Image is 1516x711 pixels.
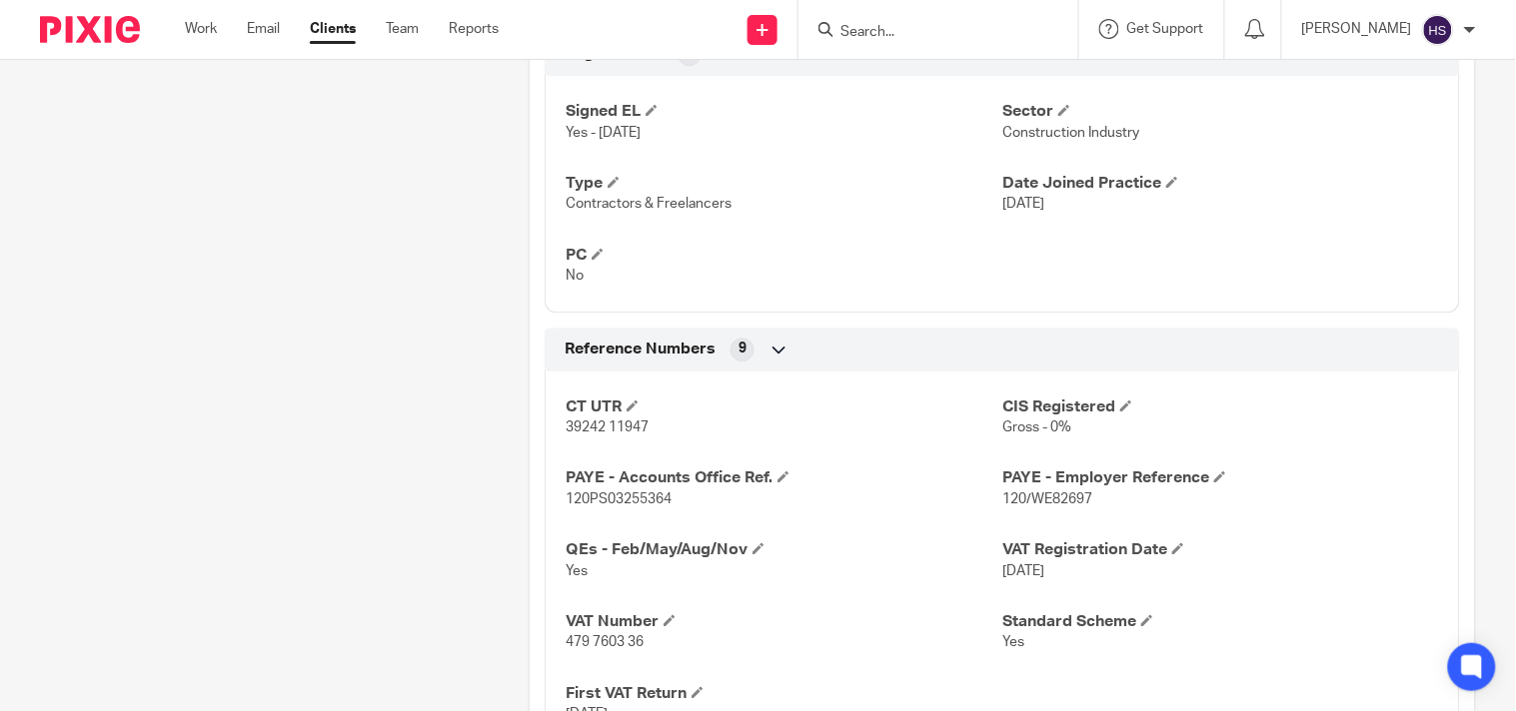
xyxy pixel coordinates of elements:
span: 120/WE82697 [1002,492,1092,506]
img: svg%3E [1422,14,1454,46]
span: Get Support [1127,22,1204,36]
h4: VAT Number [566,611,1002,632]
h4: First VAT Return [566,683,1002,704]
h4: PAYE - Employer Reference [1002,467,1439,488]
input: Search [838,24,1018,42]
h4: CT UTR [566,396,1002,417]
h4: Type [566,173,1002,194]
a: Team [386,19,419,39]
span: No [566,269,584,283]
p: [PERSON_NAME] [1302,19,1412,39]
span: [DATE] [1002,564,1044,578]
h4: VAT Registration Date [1002,539,1439,560]
h4: PC [566,245,1002,266]
a: Clients [310,19,356,39]
h4: Signed EL [566,101,1002,122]
h4: QEs - Feb/May/Aug/Nov [566,539,1002,560]
h4: PAYE - Accounts Office Ref. [566,467,1002,488]
a: Reports [449,19,499,39]
span: Contractors & Freelancers [566,197,732,211]
span: Gross - 0% [1002,420,1071,434]
span: 39242 11947 [566,420,649,434]
h4: Standard Scheme [1002,611,1439,632]
h4: CIS Registered [1002,396,1439,417]
span: Yes [566,564,588,578]
a: Work [185,19,217,39]
span: 120PS03255364 [566,492,672,506]
img: Pixie [40,16,140,43]
h4: Sector [1002,101,1439,122]
span: 479 7603 36 [566,635,644,649]
span: [DATE] [1002,197,1044,211]
span: Yes [1002,635,1024,649]
span: Construction Industry [1002,126,1139,140]
span: Reference Numbers [565,339,716,359]
span: Yes - [DATE] [566,126,641,140]
span: 9 [739,339,747,358]
a: Email [247,19,280,39]
h4: Date Joined Practice [1002,173,1439,194]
